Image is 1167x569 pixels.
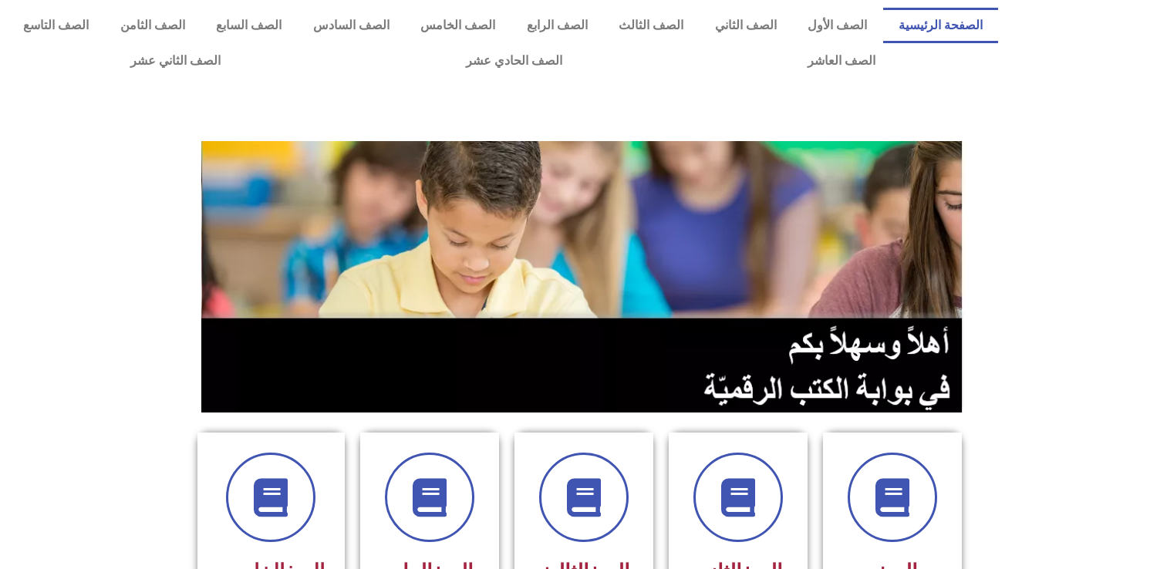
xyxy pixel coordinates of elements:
a: الصف التاسع [8,8,105,43]
a: الصف السادس [298,8,406,43]
a: الصف الثالث [603,8,700,43]
a: الصف الثاني عشر [8,43,343,79]
a: الصف الحادي عشر [343,43,685,79]
a: الصفحة الرئيسية [883,8,999,43]
a: الصف الأول [792,8,883,43]
a: الصف العاشر [685,43,998,79]
a: الصف الثامن [105,8,201,43]
a: الصف السابع [201,8,298,43]
a: الصف الخامس [405,8,511,43]
a: الصف الرابع [511,8,604,43]
a: الصف الثاني [700,8,793,43]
